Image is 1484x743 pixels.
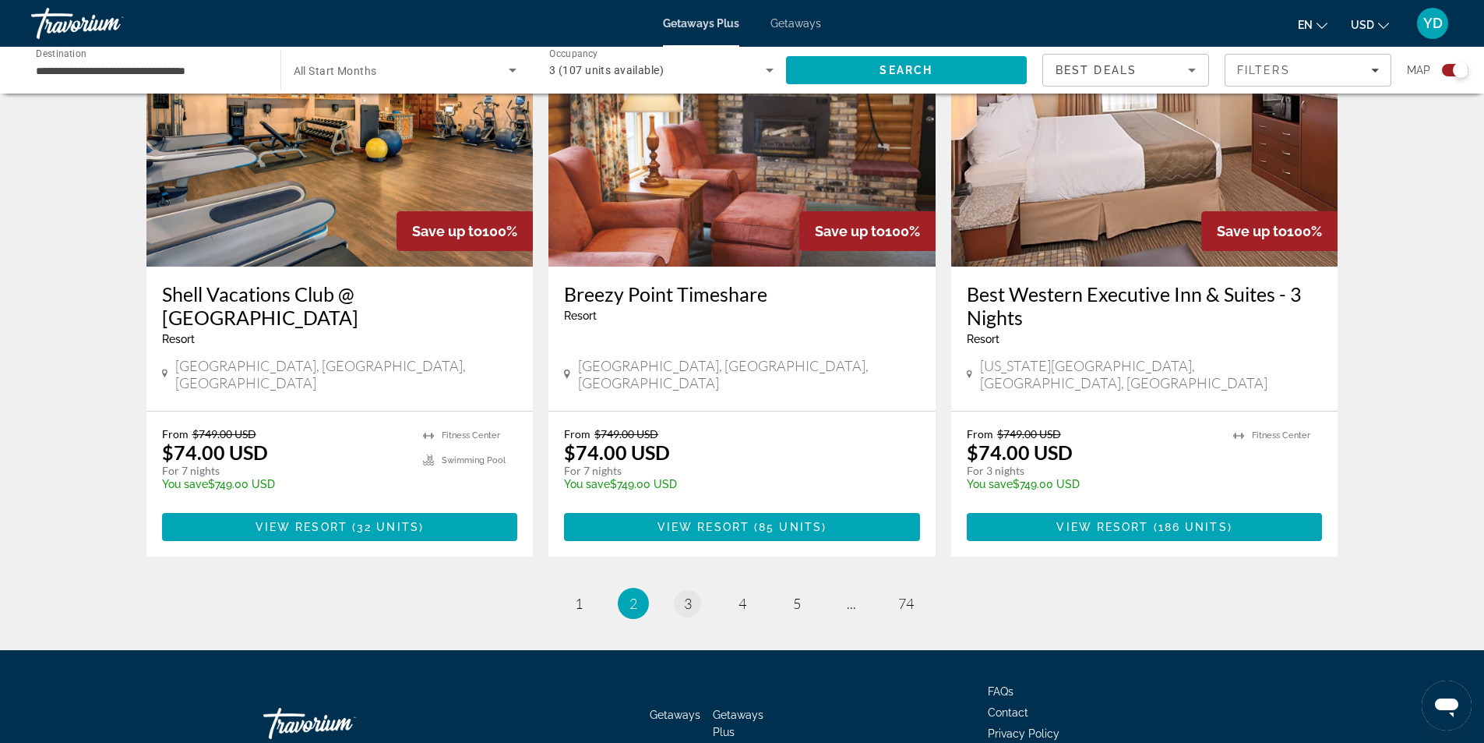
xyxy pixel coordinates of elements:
[749,521,827,533] span: ( )
[988,706,1028,719] a: Contact
[564,440,670,464] p: $74.00 USD
[412,223,482,239] span: Save up to
[36,62,260,80] input: Select destination
[575,595,583,612] span: 1
[31,3,187,44] a: Travorium
[347,521,424,533] span: ( )
[1407,59,1430,81] span: Map
[997,427,1061,440] span: $749.00 USD
[1237,64,1290,76] span: Filters
[967,440,1073,464] p: $74.00 USD
[162,282,518,329] a: Shell Vacations Club @ [GEOGRAPHIC_DATA]
[1252,430,1310,440] span: Fitness Center
[146,588,1338,619] nav: Pagination
[951,17,1338,267] img: Best Western Executive Inn & Suites - 3 Nights
[564,513,920,541] button: View Resort(85 units)
[980,357,1323,391] span: [US_STATE][GEOGRAPHIC_DATA], [GEOGRAPHIC_DATA], [GEOGRAPHIC_DATA]
[967,464,1218,478] p: For 3 nights
[442,455,506,465] span: Swimming Pool
[294,65,377,77] span: All Start Months
[967,478,1218,490] p: $749.00 USD
[564,427,590,440] span: From
[967,427,993,440] span: From
[1056,64,1137,76] span: Best Deals
[162,440,268,464] p: $74.00 USD
[564,478,904,490] p: $749.00 USD
[1298,19,1313,31] span: en
[1149,521,1232,533] span: ( )
[799,211,936,251] div: 100%
[713,709,763,738] a: Getaways Plus
[663,17,739,30] a: Getaways Plus
[192,427,256,440] span: $749.00 USD
[1158,521,1228,533] span: 186 units
[650,709,700,721] a: Getaways
[738,595,746,612] span: 4
[256,521,347,533] span: View Resort
[594,427,658,440] span: $749.00 USD
[442,430,500,440] span: Fitness Center
[967,513,1323,541] button: View Resort(186 units)
[549,48,598,59] span: Occupancy
[564,282,920,306] a: Breezy Point Timeshare
[793,595,801,612] span: 5
[879,64,932,76] span: Search
[564,464,904,478] p: For 7 nights
[770,17,821,30] a: Getaways
[657,521,749,533] span: View Resort
[162,478,408,490] p: $749.00 USD
[1056,521,1148,533] span: View Resort
[1225,54,1391,87] button: Filters
[815,223,885,239] span: Save up to
[629,595,637,612] span: 2
[1201,211,1338,251] div: 100%
[1056,61,1196,80] mat-select: Sort by
[36,48,86,58] span: Destination
[162,427,189,440] span: From
[1217,223,1287,239] span: Save up to
[1351,19,1374,31] span: USD
[1423,16,1443,31] span: YD
[1422,681,1472,731] iframe: Button to launch messaging window
[578,357,920,391] span: [GEOGRAPHIC_DATA], [GEOGRAPHIC_DATA], [GEOGRAPHIC_DATA]
[162,478,208,490] span: You save
[162,513,518,541] button: View Resort(32 units)
[684,595,692,612] span: 3
[988,685,1013,698] a: FAQs
[786,56,1028,84] button: Search
[548,17,936,267] img: Breezy Point Timeshare
[988,727,1059,740] a: Privacy Policy
[564,478,610,490] span: You save
[146,17,534,267] img: Shell Vacations Club @ The Legacy Golf Resort
[162,464,408,478] p: For 7 nights
[564,310,597,322] span: Resort
[1298,13,1327,36] button: Change language
[898,595,914,612] span: 74
[967,478,1013,490] span: You save
[549,64,664,76] span: 3 (107 units available)
[175,357,517,391] span: [GEOGRAPHIC_DATA], [GEOGRAPHIC_DATA], [GEOGRAPHIC_DATA]
[357,521,419,533] span: 32 units
[847,595,856,612] span: ...
[967,282,1323,329] a: Best Western Executive Inn & Suites - 3 Nights
[759,521,822,533] span: 85 units
[162,333,195,345] span: Resort
[967,333,999,345] span: Resort
[397,211,533,251] div: 100%
[1412,7,1453,40] button: User Menu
